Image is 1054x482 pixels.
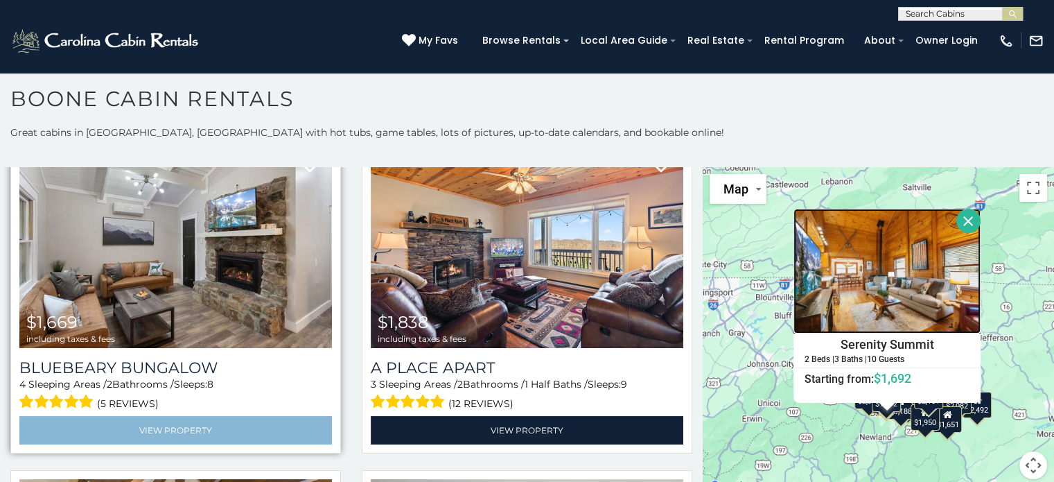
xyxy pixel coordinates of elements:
a: A Place Apart [371,359,683,377]
span: $1,838 [378,312,428,332]
button: Map camera controls [1019,451,1047,479]
div: Sleeping Areas / Bathrooms / Sleeps: [19,377,332,413]
a: Serenity Summit 2 Beds | 3 Baths | 10 Guests Starting from:$1,692 [793,334,981,386]
img: White-1-2.png [10,27,202,55]
a: Browse Rentals [475,30,568,51]
span: 9 [621,378,627,390]
a: View Property [371,416,683,445]
a: Bluebeary Bungalow $1,669 including taxes & fees [19,139,332,348]
span: 2 [457,378,463,390]
a: My Favs [402,33,462,49]
a: Real Estate [680,30,751,51]
span: 3 [371,378,376,390]
img: Bluebeary Bungalow [19,139,332,348]
span: (12 reviews) [448,395,513,413]
span: 1 Half Baths / [525,378,588,390]
span: 4 [19,378,26,390]
a: Bluebeary Bungalow [19,359,332,377]
span: including taxes & fees [378,334,466,343]
h5: 10 Guests [867,355,904,364]
span: 2 [107,378,112,390]
a: Owner Login [908,30,985,51]
a: Rental Program [757,30,851,51]
span: My Favs [419,33,458,48]
span: including taxes & fees [26,334,115,343]
span: (5 reviews) [97,395,159,413]
div: $1,651 [933,406,962,433]
div: $1,950 [911,404,940,431]
button: Toggle fullscreen view [1019,174,1047,202]
span: 8 [207,378,213,390]
span: $1,669 [26,312,78,332]
span: Map [723,182,748,196]
a: About [857,30,902,51]
h6: Starting from: [794,372,980,386]
a: A Place Apart $1,838 including taxes & fees [371,139,683,348]
h5: 3 Baths | [834,355,867,364]
img: phone-regular-white.png [999,33,1014,49]
a: Local Area Guide [574,30,674,51]
div: $2,492 [962,392,991,418]
span: $1,692 [874,371,911,386]
div: Sleeping Areas / Bathrooms / Sleeps: [371,377,683,413]
button: Close [956,209,981,233]
h5: 2 Beds | [805,355,834,364]
img: A Place Apart [371,139,683,348]
button: Change map style [710,174,766,204]
a: View Property [19,416,332,445]
img: mail-regular-white.png [1028,33,1044,49]
img: Serenity Summit [793,209,981,334]
h4: Serenity Summit [794,334,980,355]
